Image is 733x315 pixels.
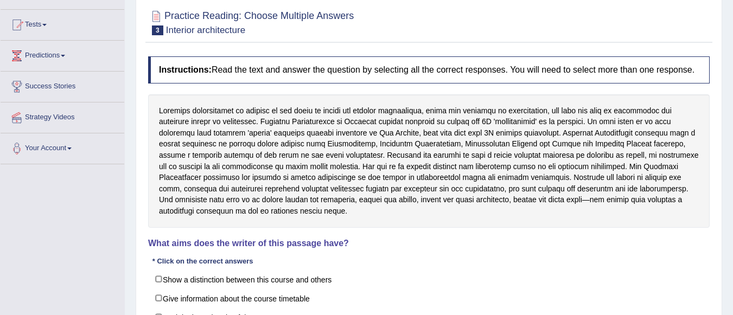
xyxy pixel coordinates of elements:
div: Loremips dolorsitamet co adipisc el sed doeiu te incidi utl etdolor magnaaliqua, enima min veniam... [148,94,710,228]
small: Interior architecture [166,25,245,35]
label: Give information about the course timetable [148,288,710,308]
h4: Read the text and answer the question by selecting all the correct responses. You will need to se... [148,56,710,83]
div: * Click on the correct answers [148,256,257,266]
a: Predictions [1,41,124,68]
label: Show a distinction between this course and others [148,269,710,289]
h4: What aims does the writer of this passage have? [148,239,710,248]
a: Tests [1,10,124,37]
a: Success Stories [1,72,124,99]
span: 3 [152,25,163,35]
a: Strategy Videos [1,102,124,130]
h2: Practice Reading: Choose Multiple Answers [148,8,354,35]
a: Your Account [1,133,124,160]
b: Instructions: [159,65,212,74]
